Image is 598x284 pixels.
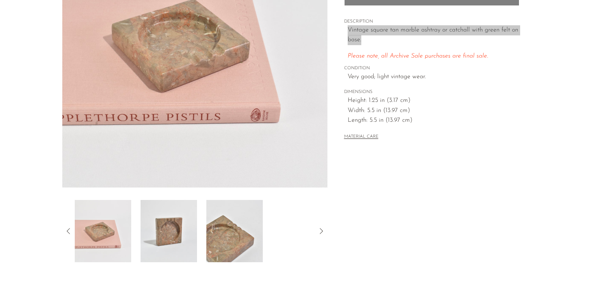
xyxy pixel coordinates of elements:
p: Vintage square tan marble ashtray or catchall with green felt on base. [348,25,519,45]
span: Width: 5.5 in (13.97 cm) [348,106,519,116]
span: Please note, all Archive Sale purchases are final sale. [348,53,488,59]
span: Very good; light vintage wear. [348,72,519,82]
span: DIMENSIONS [344,89,519,96]
img: Square Marble Ashtray [206,200,263,262]
img: Square Marble Ashtray [141,200,197,262]
span: CONDITION [344,65,519,72]
span: Height: 1.25 in (3.17 cm) [348,96,519,106]
span: DESCRIPTION [344,18,519,25]
button: MATERIAL CARE [344,134,378,140]
img: Square Marble Ashtray [75,200,131,262]
span: Length: 5.5 in (13.97 cm) [348,116,519,126]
